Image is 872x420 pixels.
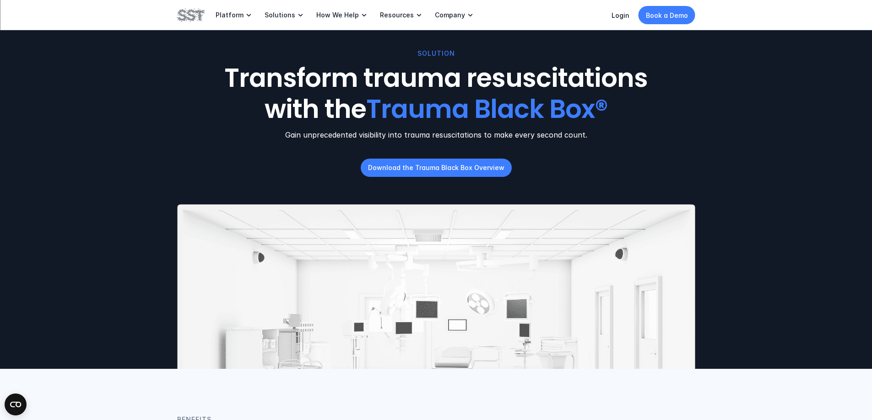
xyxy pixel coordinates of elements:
a: Book a Demo [639,6,695,24]
p: Platform [216,11,244,19]
a: Login [612,11,629,19]
a: Download the Trauma Black Box Overview [361,159,512,177]
p: How We Help [316,11,359,19]
p: Gain unprecedented visibility into trauma resuscitations to make every second count. [177,129,695,140]
span: Trauma Black Box® [366,91,607,127]
button: Open CMP widget [5,393,27,415]
p: SOLUTION [417,48,455,58]
img: SST logo [177,7,205,23]
p: Resources [380,11,414,19]
p: Book a Demo [646,11,688,20]
h1: Transform trauma resuscitations with the [213,63,659,124]
p: Company [435,11,465,19]
p: Download the Trauma Black Box Overview [368,163,504,172]
p: Solutions [265,11,295,19]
